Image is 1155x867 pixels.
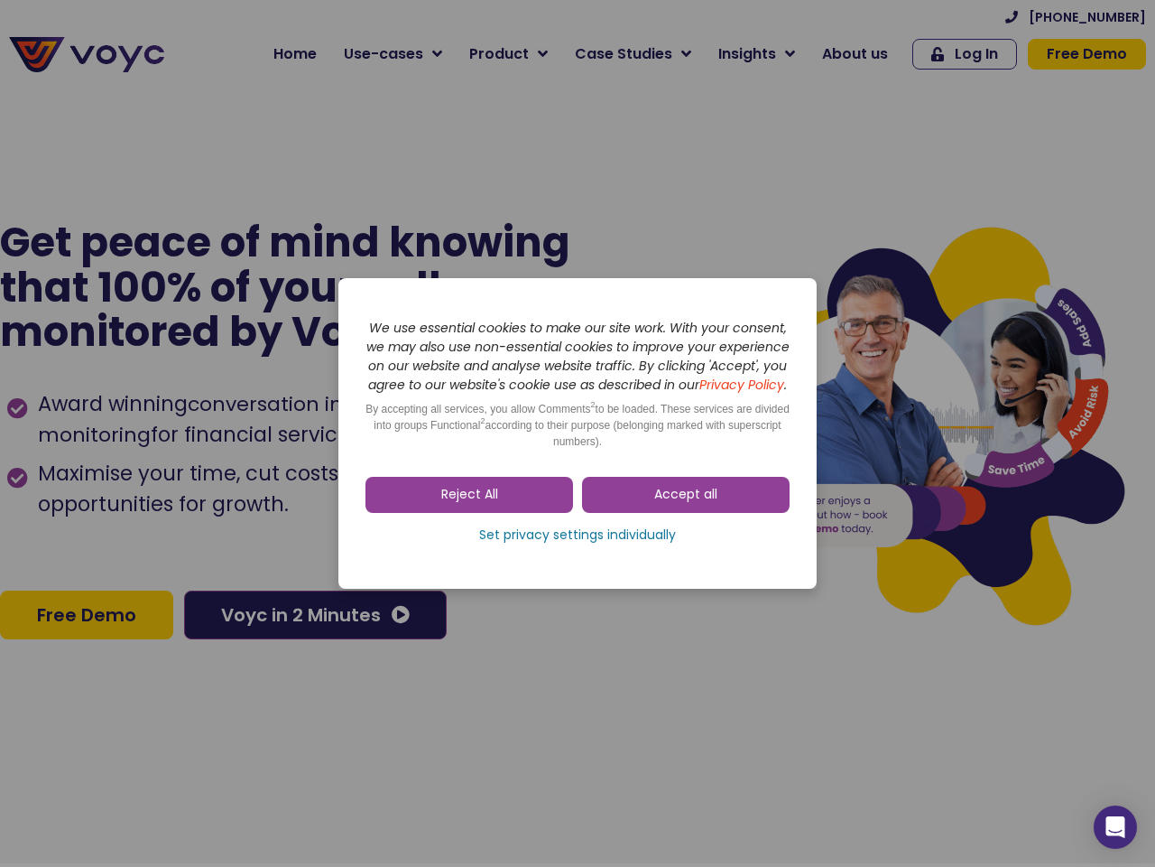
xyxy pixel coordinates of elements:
[365,477,573,513] a: Reject All
[699,376,784,394] a: Privacy Policy
[365,522,790,549] a: Set privacy settings individually
[591,400,596,409] sup: 2
[582,477,790,513] a: Accept all
[366,319,790,394] i: We use essential cookies to make our site work. With your consent, we may also use non-essential ...
[654,486,717,504] span: Accept all
[365,403,790,448] span: By accepting all services, you allow Comments to be loaded. These services are divided into group...
[479,527,676,545] span: Set privacy settings individually
[480,416,485,425] sup: 2
[1094,806,1137,849] div: Open Intercom Messenger
[441,486,498,504] span: Reject All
